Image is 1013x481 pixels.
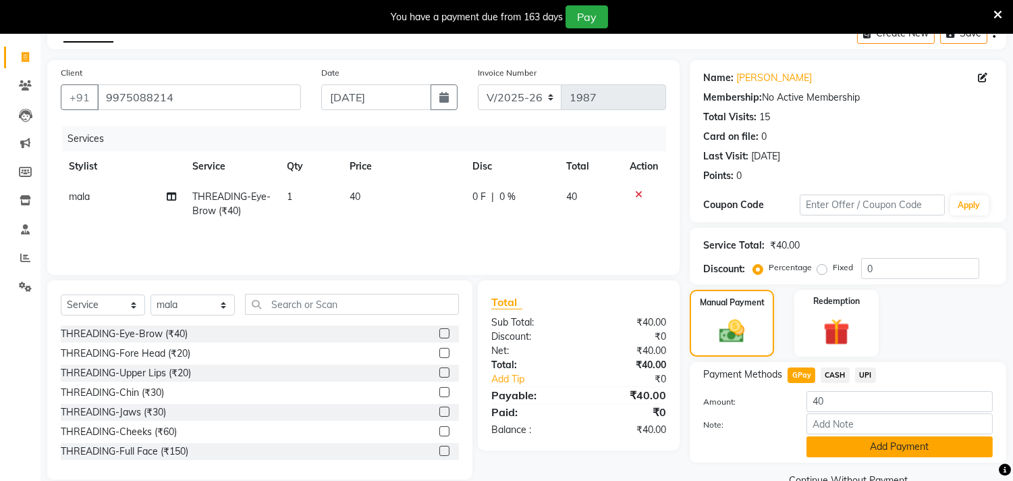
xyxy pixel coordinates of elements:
[703,262,745,276] div: Discount:
[558,151,622,182] th: Total
[61,327,188,341] div: THREADING-Eye-Brow (₹40)
[566,191,577,203] span: 40
[788,368,815,383] span: GPay
[579,315,677,330] div: ₹40.00
[61,67,82,79] label: Client
[579,387,677,403] div: ₹40.00
[481,315,579,330] div: Sub Total:
[703,91,762,105] div: Membership:
[800,195,944,216] input: Enter Offer / Coupon Code
[813,295,860,307] label: Redemption
[61,405,166,420] div: THREADING-Jaws (₹30)
[61,84,99,110] button: +91
[61,151,184,182] th: Stylist
[703,91,993,105] div: No Active Membership
[61,386,164,400] div: THREADING-Chin (₹30)
[391,10,563,24] div: You have a payment due from 163 days
[69,191,90,203] span: mala
[761,130,767,144] div: 0
[751,149,780,163] div: [DATE]
[579,358,677,372] div: ₹40.00
[703,368,782,382] span: Payment Methods
[62,126,676,151] div: Services
[769,261,812,274] label: Percentage
[61,347,190,361] div: THREADING-Fore Head (₹20)
[700,297,765,309] label: Manual Payment
[579,423,677,437] div: ₹40.00
[464,151,558,182] th: Disc
[481,387,579,403] div: Payable:
[703,198,800,212] div: Coupon Code
[703,71,734,85] div: Name:
[279,151,341,182] th: Qty
[481,372,595,386] a: Add Tip
[499,190,516,204] span: 0 %
[806,391,993,412] input: Amount
[481,330,579,344] div: Discount:
[61,425,177,439] div: THREADING-Cheeks (₹60)
[693,419,796,431] label: Note:
[950,195,989,216] button: Apply
[321,67,339,79] label: Date
[481,358,579,372] div: Total:
[622,151,666,182] th: Action
[815,315,858,349] img: _gift.svg
[481,344,579,358] div: Net:
[703,110,757,124] div: Total Visits:
[595,372,677,386] div: ₹0
[287,191,292,203] span: 1
[703,130,759,144] div: Card on file:
[97,84,301,110] input: Search by Name/Mobile/Email/Code
[566,5,608,28] button: Pay
[491,190,494,204] span: |
[192,191,271,217] span: THREADING-Eye-Brow (₹40)
[703,169,734,183] div: Points:
[184,151,279,182] th: Service
[736,71,812,85] a: [PERSON_NAME]
[481,404,579,420] div: Paid:
[579,404,677,420] div: ₹0
[703,238,765,253] div: Service Total:
[855,368,876,383] span: UPI
[693,396,796,408] label: Amount:
[711,317,752,346] img: _cash.svg
[341,151,464,182] th: Price
[736,169,742,183] div: 0
[491,295,522,309] span: Total
[579,344,677,358] div: ₹40.00
[61,366,191,380] div: THREADING-Upper Lips (₹20)
[472,190,486,204] span: 0 F
[579,330,677,344] div: ₹0
[478,67,537,79] label: Invoice Number
[61,445,188,459] div: THREADING-Full Face (₹150)
[770,238,800,253] div: ₹40.00
[350,191,360,203] span: 40
[833,261,853,274] label: Fixed
[806,413,993,434] input: Add Note
[481,423,579,437] div: Balance :
[245,294,459,315] input: Search or Scan
[806,436,993,457] button: Add Payment
[821,368,850,383] span: CASH
[759,110,770,124] div: 15
[703,149,748,163] div: Last Visit:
